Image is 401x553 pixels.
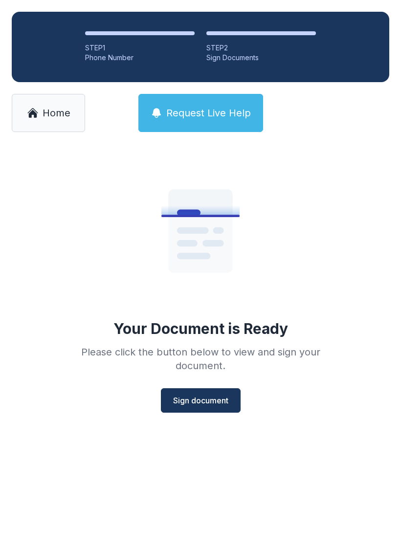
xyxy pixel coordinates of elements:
span: Request Live Help [166,106,251,120]
div: Sign Documents [206,53,316,63]
div: STEP 1 [85,43,195,53]
span: Home [43,106,70,120]
div: Your Document is Ready [113,320,288,337]
span: Sign document [173,395,228,406]
div: Please click the button below to view and sign your document. [60,345,341,373]
div: Phone Number [85,53,195,63]
div: STEP 2 [206,43,316,53]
